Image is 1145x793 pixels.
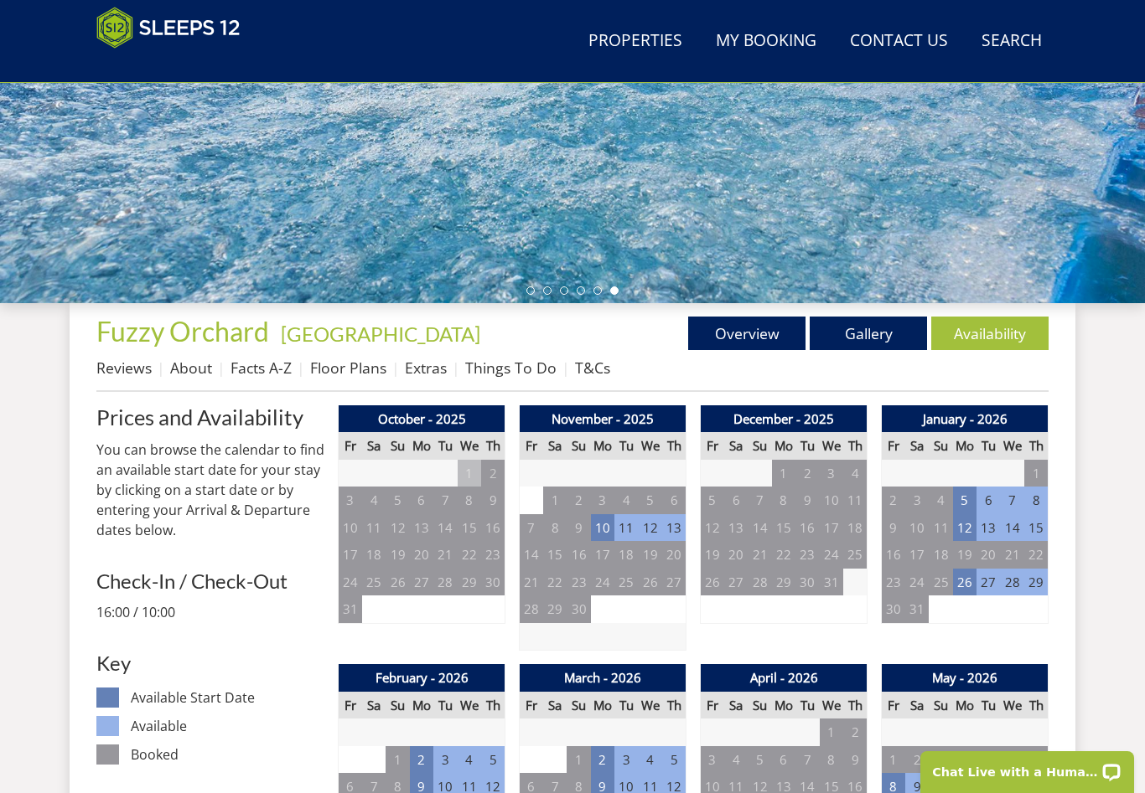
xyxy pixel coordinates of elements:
td: 14 [520,541,543,569]
td: 2 [410,746,433,774]
td: 9 [882,514,905,542]
td: 30 [481,569,505,596]
th: Th [843,692,867,719]
td: 20 [724,541,748,569]
td: 25 [614,569,638,596]
th: Th [481,432,505,460]
td: 26 [639,569,662,596]
th: Tu [795,432,819,460]
td: 31 [339,595,362,623]
td: 25 [362,569,386,596]
td: 2 [882,487,905,514]
th: We [458,692,481,719]
iframe: Customer reviews powered by Trustpilot [88,59,264,73]
td: 10 [905,514,929,542]
td: 6 [977,487,1000,514]
td: 29 [543,595,567,623]
td: 11 [362,514,386,542]
td: 6 [724,487,748,514]
td: 22 [772,541,795,569]
td: 10 [339,514,362,542]
img: Sleeps 12 [96,7,241,49]
td: 31 [905,595,929,623]
th: We [639,432,662,460]
th: Sa [724,692,748,719]
td: 29 [458,569,481,596]
td: 1 [567,746,590,774]
th: December - 2025 [701,405,868,433]
td: 27 [410,569,433,596]
th: Fr [339,692,362,719]
th: October - 2025 [339,405,505,433]
td: 30 [882,595,905,623]
td: 20 [410,541,433,569]
dd: Booked [131,744,324,765]
a: Extras [405,358,447,378]
td: 24 [905,569,929,596]
td: 13 [410,514,433,542]
th: We [1001,432,1024,460]
td: 27 [662,569,686,596]
td: 5 [701,487,724,514]
th: Su [386,432,409,460]
td: 4 [458,746,481,774]
td: 21 [520,569,543,596]
th: April - 2026 [701,664,868,692]
th: Th [481,692,505,719]
td: 24 [820,541,843,569]
th: Mo [772,432,795,460]
td: 24 [591,569,614,596]
td: 4 [843,460,867,487]
th: Su [567,692,590,719]
td: 21 [748,541,771,569]
th: May - 2026 [882,664,1049,692]
a: About [170,358,212,378]
td: 14 [1001,514,1024,542]
td: 11 [929,514,952,542]
td: 2 [795,460,819,487]
span: Fuzzy Orchard [96,315,269,348]
td: 17 [591,541,614,569]
th: Th [662,692,686,719]
th: Su [748,692,771,719]
td: 26 [953,569,977,596]
td: 10 [820,487,843,514]
td: 1 [543,487,567,514]
td: 15 [458,514,481,542]
td: 12 [701,514,724,542]
td: 26 [386,569,409,596]
th: Su [386,692,409,719]
th: We [820,432,843,460]
td: 22 [458,541,481,569]
th: Th [1024,432,1048,460]
td: 9 [481,487,505,514]
th: Sa [362,432,386,460]
td: 3 [591,487,614,514]
td: 1 [882,746,905,774]
td: 20 [662,541,686,569]
dd: Available [131,716,324,736]
th: We [1001,692,1024,719]
th: Sa [543,692,567,719]
a: Availability [931,317,1049,350]
td: 1 [386,746,409,774]
td: 19 [701,541,724,569]
th: Mo [410,432,433,460]
td: 4 [639,746,662,774]
iframe: LiveChat chat widget [909,740,1145,793]
td: 15 [772,514,795,542]
td: 14 [433,514,457,542]
td: 3 [701,746,724,774]
a: Contact Us [843,23,955,60]
td: 17 [339,541,362,569]
td: 6 [772,746,795,774]
td: 4 [929,487,952,514]
th: Th [662,432,686,460]
td: 27 [977,569,1000,596]
td: 2 [591,746,614,774]
td: 5 [386,487,409,514]
td: 7 [1001,487,1024,514]
th: November - 2025 [520,405,686,433]
td: 30 [795,569,819,596]
th: Tu [614,692,638,719]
